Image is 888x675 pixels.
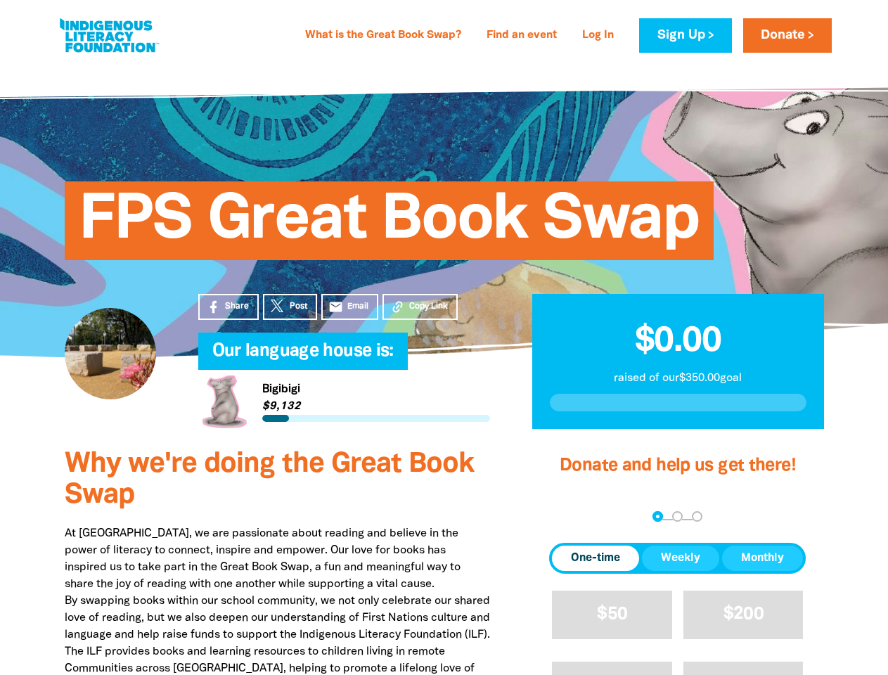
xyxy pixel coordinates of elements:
[741,550,784,567] span: Monthly
[198,356,490,364] h6: My Team
[652,511,663,522] button: Navigate to step 1 of 3 to enter your donation amount
[571,550,620,567] span: One-time
[79,192,700,260] span: FPS Great Book Swap
[661,550,700,567] span: Weekly
[382,294,458,320] button: Copy Link
[297,25,470,47] a: What is the Great Book Swap?
[290,300,307,313] span: Post
[560,458,796,474] span: Donate and help us get there!
[65,451,474,508] span: Why we're doing the Great Book Swap
[722,546,803,571] button: Monthly
[550,370,806,387] p: raised of our $350.00 goal
[642,546,719,571] button: Weekly
[198,294,259,320] a: Share
[328,300,343,314] i: email
[347,300,368,313] span: Email
[552,546,639,571] button: One-time
[225,300,249,313] span: Share
[552,591,672,639] button: $50
[639,18,731,53] a: Sign Up
[321,294,379,320] a: emailEmail
[635,326,721,358] span: $0.00
[212,343,394,370] span: Our language house is:
[263,294,317,320] a: Post
[549,543,806,574] div: Donation frequency
[723,606,764,622] span: $200
[478,25,565,47] a: Find an event
[597,606,627,622] span: $50
[743,18,832,53] a: Donate
[683,591,804,639] button: $200
[672,511,683,522] button: Navigate to step 2 of 3 to enter your details
[692,511,702,522] button: Navigate to step 3 of 3 to enter your payment details
[574,25,622,47] a: Log In
[409,300,448,313] span: Copy Link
